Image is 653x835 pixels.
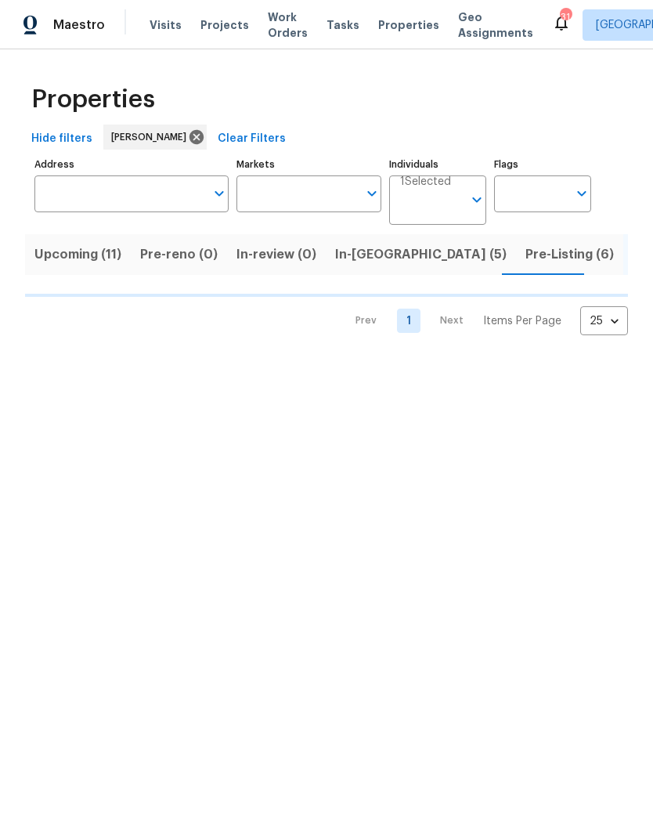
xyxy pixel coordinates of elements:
[361,183,383,204] button: Open
[53,17,105,33] span: Maestro
[218,129,286,149] span: Clear Filters
[200,17,249,33] span: Projects
[31,129,92,149] span: Hide filters
[25,125,99,154] button: Hide filters
[34,160,229,169] label: Address
[236,244,316,266] span: In-review (0)
[335,244,507,266] span: In-[GEOGRAPHIC_DATA] (5)
[150,17,182,33] span: Visits
[326,20,359,31] span: Tasks
[466,189,488,211] button: Open
[580,301,628,342] div: 25
[31,92,155,107] span: Properties
[211,125,292,154] button: Clear Filters
[483,313,561,329] p: Items Per Page
[400,175,451,189] span: 1 Selected
[494,160,591,169] label: Flags
[140,244,218,266] span: Pre-reno (0)
[236,160,382,169] label: Markets
[341,306,628,335] nav: Pagination Navigation
[389,160,486,169] label: Individuals
[103,125,207,150] div: [PERSON_NAME]
[378,17,439,33] span: Properties
[458,9,533,41] span: Geo Assignments
[397,309,420,333] a: Goto page 1
[268,9,308,41] span: Work Orders
[34,244,121,266] span: Upcoming (11)
[560,9,571,25] div: 31
[208,183,230,204] button: Open
[571,183,593,204] button: Open
[525,244,614,266] span: Pre-Listing (6)
[111,129,193,145] span: [PERSON_NAME]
